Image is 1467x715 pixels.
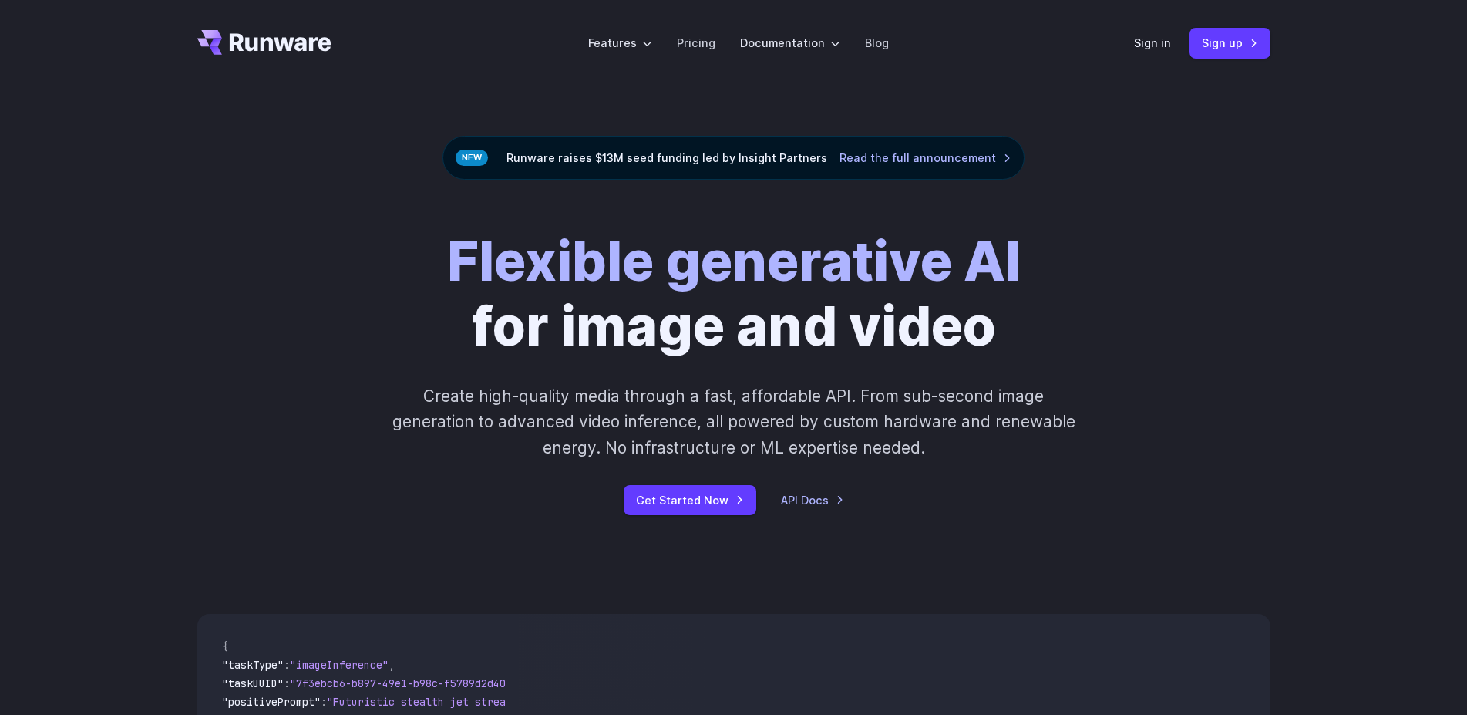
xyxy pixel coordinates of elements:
[865,34,889,52] a: Blog
[321,695,327,709] span: :
[222,658,284,672] span: "taskType"
[284,658,290,672] span: :
[197,30,331,55] a: Go to /
[389,658,395,672] span: ,
[1189,28,1270,58] a: Sign up
[222,639,228,653] span: {
[781,491,844,509] a: API Docs
[222,676,284,690] span: "taskUUID"
[290,658,389,672] span: "imageInference"
[222,695,321,709] span: "positivePrompt"
[624,485,756,515] a: Get Started Now
[442,136,1025,180] div: Runware raises $13M seed funding led by Insight Partners
[588,34,652,52] label: Features
[740,34,840,52] label: Documentation
[447,229,1021,359] h1: for image and video
[390,383,1077,460] p: Create high-quality media through a fast, affordable API. From sub-second image generation to adv...
[1134,34,1171,52] a: Sign in
[677,34,715,52] a: Pricing
[447,228,1021,294] strong: Flexible generative AI
[290,676,524,690] span: "7f3ebcb6-b897-49e1-b98c-f5789d2d40d7"
[839,149,1011,167] a: Read the full announcement
[284,676,290,690] span: :
[327,695,888,709] span: "Futuristic stealth jet streaking through a neon-lit cityscape with glowing purple exhaust"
